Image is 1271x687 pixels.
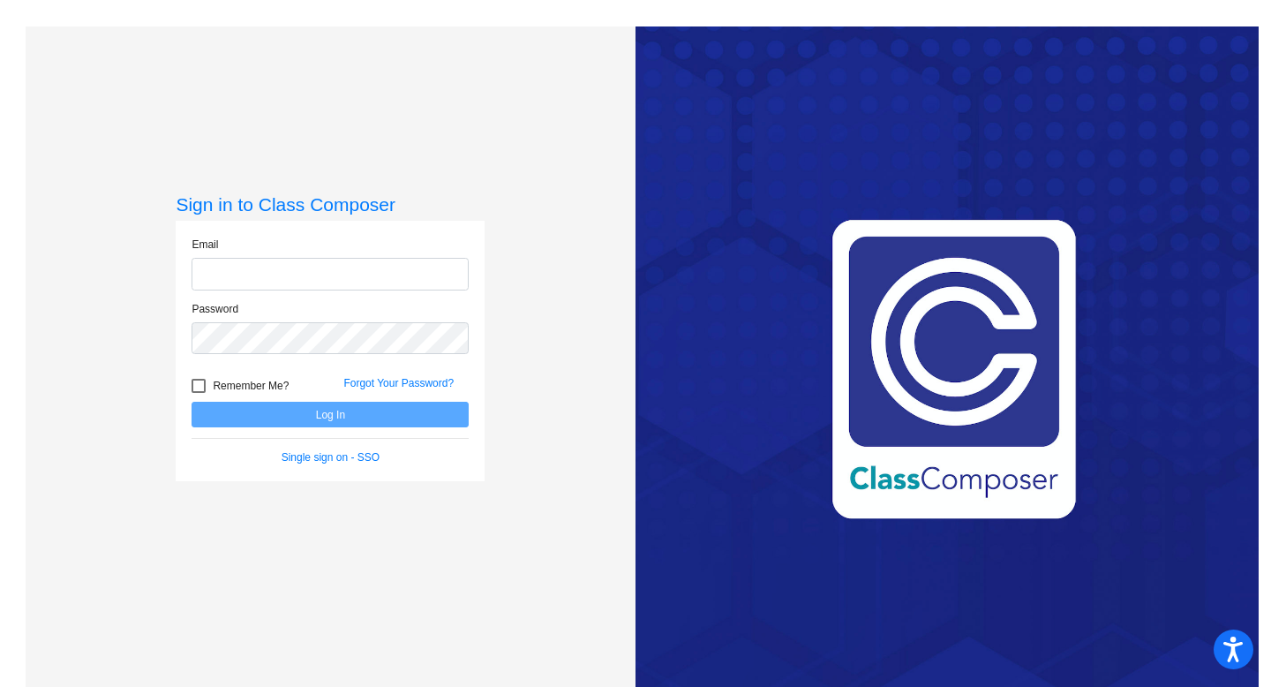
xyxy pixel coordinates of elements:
label: Email [192,237,218,253]
button: Log In [192,402,469,427]
h3: Sign in to Class Composer [176,193,485,215]
a: Single sign on - SSO [282,451,380,464]
label: Password [192,301,238,317]
span: Remember Me? [213,375,289,396]
a: Forgot Your Password? [343,377,454,389]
